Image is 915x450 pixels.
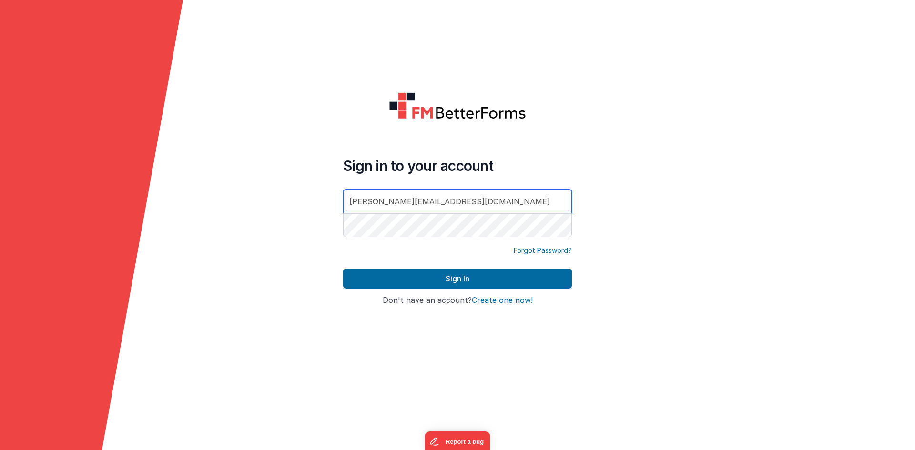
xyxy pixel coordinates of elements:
[343,190,572,213] input: Email Address
[472,296,533,305] button: Create one now!
[343,157,572,174] h4: Sign in to your account
[343,269,572,289] button: Sign In
[514,246,572,255] a: Forgot Password?
[343,296,572,305] h4: Don't have an account?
